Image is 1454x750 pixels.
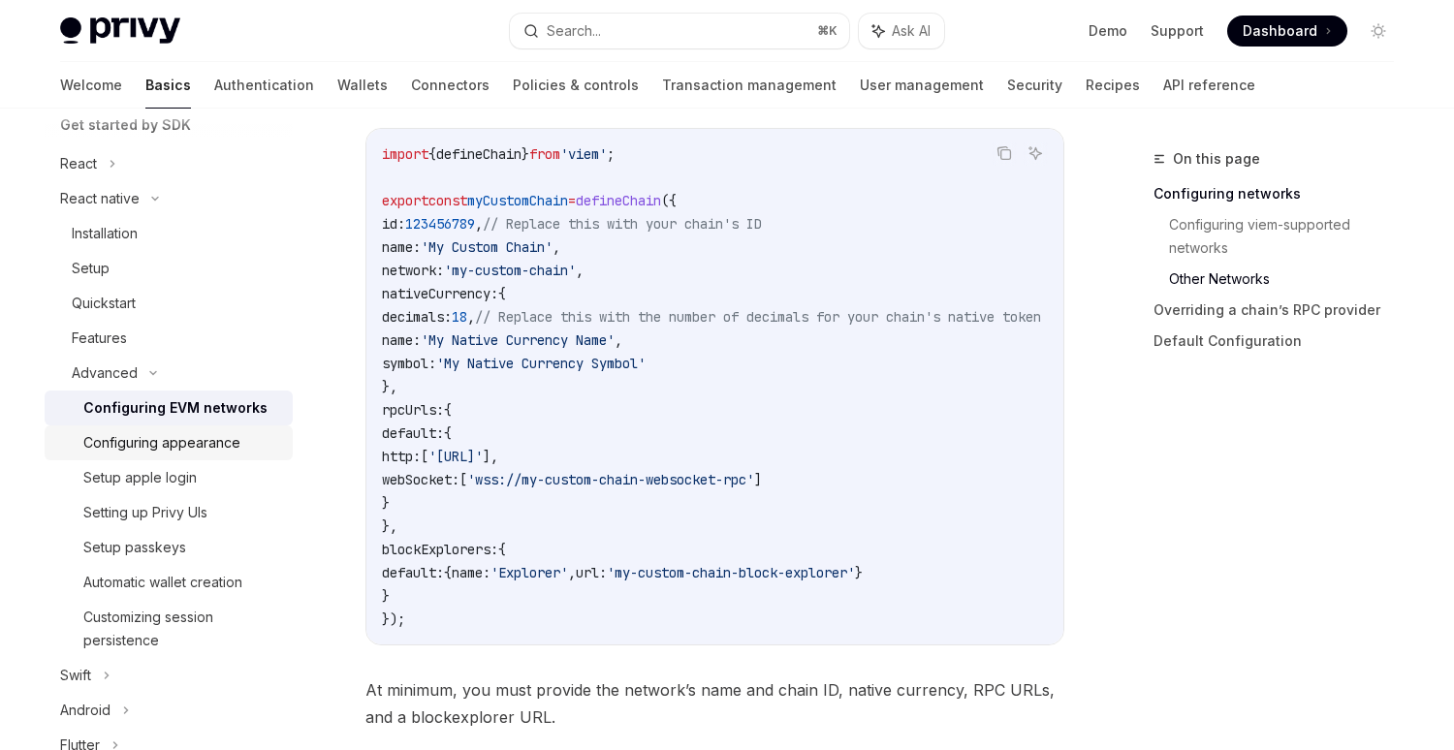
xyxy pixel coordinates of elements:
[1363,16,1394,47] button: Toggle dark mode
[475,308,1041,326] span: // Replace this with the number of decimals for your chain's native token
[83,466,197,489] div: Setup apple login
[436,355,646,372] span: 'My Native Currency Symbol'
[483,448,498,465] span: ],
[553,238,560,256] span: ,
[365,676,1064,731] span: At minimum, you must provide the network’s name and chain ID, native currency, RPC URLs, and a bl...
[859,14,944,48] button: Ask AI
[382,448,421,465] span: http:
[1169,209,1409,264] a: Configuring viem-supported networks
[83,606,281,652] div: Customizing session persistence
[45,321,293,356] a: Features
[83,536,186,559] div: Setup passkeys
[1227,16,1347,47] a: Dashboard
[576,564,607,581] span: url:
[45,216,293,251] a: Installation
[382,285,498,302] span: nativeCurrency:
[467,192,568,209] span: myCustomChain
[45,600,293,658] a: Customizing session persistence
[60,62,122,109] a: Welcome
[483,215,762,233] span: // Replace this with your chain's ID
[421,448,428,465] span: [
[1163,62,1255,109] a: API reference
[382,378,397,395] span: },
[45,251,293,286] a: Setup
[382,262,444,279] span: network:
[467,471,754,488] span: 'wss://my-custom-chain-websocket-rpc'
[860,62,984,109] a: User management
[405,215,475,233] span: 123456789
[576,262,584,279] span: ,
[382,401,444,419] span: rpcUrls:
[576,192,661,209] span: defineChain
[855,564,863,581] span: }
[60,664,91,687] div: Swift
[510,14,849,48] button: Search...⌘K
[444,564,452,581] span: {
[1154,295,1409,326] a: Overriding a chain’s RPC provider
[45,565,293,600] a: Automatic wallet creation
[45,460,293,495] a: Setup apple login
[411,62,490,109] a: Connectors
[214,62,314,109] a: Authentication
[45,425,293,460] a: Configuring appearance
[436,145,522,163] span: defineChain
[568,564,576,581] span: ,
[817,23,838,39] span: ⌘ K
[607,145,615,163] span: ;
[382,215,405,233] span: id:
[382,541,498,558] span: blockExplorers:
[547,19,601,43] div: Search...
[1243,21,1317,41] span: Dashboard
[444,262,576,279] span: 'my-custom-chain'
[382,331,421,349] span: name:
[60,187,140,210] div: React native
[382,355,436,372] span: symbol:
[661,192,677,209] span: ({
[145,62,191,109] a: Basics
[992,141,1017,166] button: Copy the contents from the code block
[513,62,639,109] a: Policies & controls
[382,145,428,163] span: import
[1151,21,1204,41] a: Support
[382,494,390,512] span: }
[382,424,444,442] span: default:
[498,541,506,558] span: {
[1173,147,1260,171] span: On this page
[83,396,268,420] div: Configuring EVM networks
[72,222,138,245] div: Installation
[83,571,242,594] div: Automatic wallet creation
[892,21,931,41] span: Ask AI
[382,308,452,326] span: decimals:
[467,308,475,326] span: ,
[662,62,837,109] a: Transaction management
[498,285,506,302] span: {
[83,431,240,454] div: Configuring appearance
[45,391,293,425] a: Configuring EVM networks
[490,564,568,581] span: 'Explorer'
[382,564,444,581] span: default:
[1154,178,1409,209] a: Configuring networks
[72,361,138,385] div: Advanced
[83,501,207,524] div: Setting up Privy UIs
[452,308,467,326] span: 18
[382,238,421,256] span: name:
[72,292,136,315] div: Quickstart
[45,286,293,321] a: Quickstart
[428,192,467,209] span: const
[72,327,127,350] div: Features
[459,471,467,488] span: [
[615,331,622,349] span: ,
[1086,62,1140,109] a: Recipes
[529,145,560,163] span: from
[560,145,607,163] span: 'viem'
[60,699,111,722] div: Android
[428,448,483,465] span: '[URL]'
[428,145,436,163] span: {
[452,564,490,581] span: name:
[1089,21,1127,41] a: Demo
[522,145,529,163] span: }
[382,471,459,488] span: webSocket:
[1007,62,1062,109] a: Security
[421,331,615,349] span: 'My Native Currency Name'
[421,238,553,256] span: 'My Custom Chain'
